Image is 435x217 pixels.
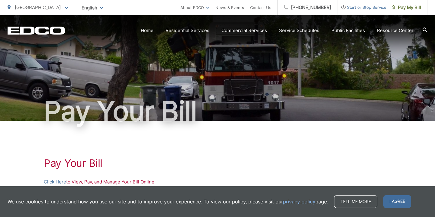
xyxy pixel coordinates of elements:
p: to View, Pay, and Manage Your Bill Online [44,178,391,186]
span: English [77,2,108,13]
a: Residential Services [166,27,209,34]
span: Pay My Bill [392,4,421,11]
a: Public Facilities [331,27,365,34]
a: Service Schedules [279,27,319,34]
h1: Pay Your Bill [8,96,427,126]
a: EDCD logo. Return to the homepage. [8,26,65,35]
a: News & Events [215,4,244,11]
a: Commercial Services [221,27,267,34]
a: Contact Us [250,4,271,11]
a: Click Here [44,178,66,186]
p: We use cookies to understand how you use our site and to improve your experience. To view our pol... [8,198,328,205]
span: I agree [383,195,411,208]
span: [GEOGRAPHIC_DATA] [15,5,61,10]
a: Tell me more [334,195,377,208]
h1: Pay Your Bill [44,157,391,169]
a: About EDCO [180,4,209,11]
a: Resource Center [377,27,414,34]
a: privacy policy [283,198,315,205]
a: Home [141,27,153,34]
